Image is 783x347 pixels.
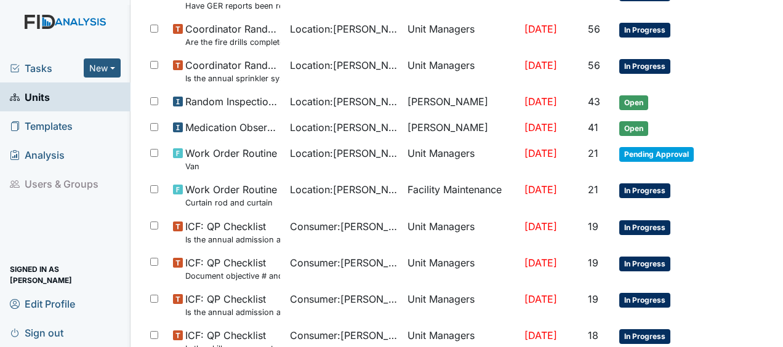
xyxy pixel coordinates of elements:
span: Pending Approval [619,147,694,162]
span: [DATE] [524,257,557,269]
span: [DATE] [524,220,557,233]
span: Signed in as [PERSON_NAME] [10,265,121,284]
span: [DATE] [524,95,557,108]
span: [DATE] [524,329,557,341]
td: Unit Managers [403,214,520,250]
span: Units [10,87,50,106]
span: [DATE] [524,59,557,71]
span: 56 [588,23,600,35]
span: Location : [PERSON_NAME]. [290,58,397,73]
span: Location : [PERSON_NAME]. [290,22,397,36]
small: Van [185,161,277,172]
td: Facility Maintenance [403,177,520,213]
span: Analysis [10,145,65,164]
small: Is the annual admission agreement current? (document the date in the comment section) [185,234,280,245]
span: Location : [PERSON_NAME]. [290,146,397,161]
td: Unit Managers [403,17,520,53]
span: Work Order Routine Van [185,146,277,172]
span: 19 [588,293,598,305]
span: 18 [588,329,598,341]
span: In Progress [619,329,670,344]
span: Open [619,121,648,136]
span: In Progress [619,220,670,235]
span: Medication Observation Checklist [185,120,280,135]
span: Consumer : [PERSON_NAME] [290,255,397,270]
span: [DATE] [524,183,557,196]
span: 21 [588,183,598,196]
td: Unit Managers [403,141,520,177]
span: [DATE] [524,147,557,159]
span: Sign out [10,323,63,342]
span: Coordinator Random Is the annual sprinkler system report current if applicable? [185,58,280,84]
td: [PERSON_NAME] [403,115,520,141]
small: Is the annual sprinkler system report current if applicable? [185,73,280,84]
span: Location : [PERSON_NAME]. [290,120,397,135]
small: Are the fire drills completed for the most recent month? [185,36,280,48]
span: In Progress [619,183,670,198]
small: Curtain rod and curtain [185,197,277,209]
span: 43 [588,95,600,108]
span: [DATE] [524,23,557,35]
span: ICF: QP Checklist Document objective # and target completion dates in comment section. Are target... [185,255,280,282]
a: Tasks [10,61,84,76]
span: Consumer : [PERSON_NAME] [290,219,397,234]
small: Is the annual admission agreement current? (document the date in the comment section) [185,306,280,318]
span: Open [619,95,648,110]
span: In Progress [619,257,670,271]
span: 41 [588,121,598,134]
span: [DATE] [524,293,557,305]
span: Work Order Routine Curtain rod and curtain [185,182,277,209]
span: Location : [PERSON_NAME]. [290,182,397,197]
span: In Progress [619,59,670,74]
span: 19 [588,220,598,233]
span: 19 [588,257,598,269]
span: [DATE] [524,121,557,134]
span: Consumer : [PERSON_NAME] [290,328,397,343]
td: [PERSON_NAME] [403,89,520,115]
span: Edit Profile [10,294,75,313]
span: Location : [PERSON_NAME]. [290,94,397,109]
span: Coordinator Random Are the fire drills completed for the most recent month? [185,22,280,48]
small: Document objective # and target completion dates in comment section. Are target completion dates ... [185,270,280,282]
span: In Progress [619,293,670,308]
span: 56 [588,59,600,71]
td: Unit Managers [403,287,520,323]
span: Templates [10,116,73,135]
span: In Progress [619,23,670,38]
span: ICF: QP Checklist Is the annual admission agreement current? (document the date in the comment se... [185,219,280,245]
span: Random Inspection for Afternoon [185,94,280,109]
button: New [84,58,121,78]
span: Consumer : [PERSON_NAME] [290,292,397,306]
span: ICF: QP Checklist Is the annual admission agreement current? (document the date in the comment se... [185,292,280,318]
td: Unit Managers [403,53,520,89]
span: 21 [588,147,598,159]
td: Unit Managers [403,250,520,287]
